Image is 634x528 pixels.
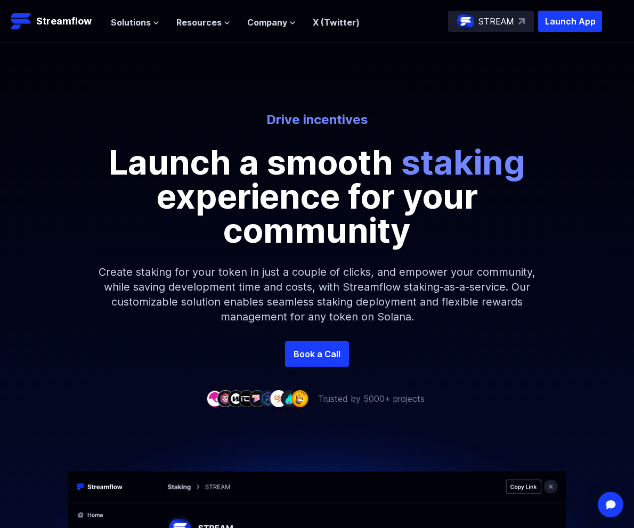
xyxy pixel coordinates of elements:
img: company-2 [217,390,234,407]
img: company-6 [259,390,277,407]
img: company-8 [281,390,298,407]
img: company-7 [270,390,287,407]
img: company-9 [291,390,308,407]
img: company-3 [227,390,245,407]
img: top-right-arrow.svg [518,18,525,24]
p: Streamflow [36,14,92,29]
p: Launch a smooth experience for your community [77,145,557,247]
img: company-4 [238,390,255,407]
span: Solutions [111,16,151,29]
img: company-1 [206,390,223,407]
span: Company [247,16,287,29]
span: Resources [176,16,222,29]
div: Open Intercom Messenger [598,492,623,517]
p: Trusted by 5000+ projects [318,392,425,405]
img: company-5 [249,390,266,407]
img: Streamflow Logo [11,11,32,32]
button: Resources [176,16,230,29]
a: Streamflow [11,11,100,32]
a: Book a Call [285,341,349,367]
span: staking [401,142,525,183]
a: X (Twitter) [313,17,360,28]
button: Solutions [111,16,159,29]
p: STREAM [478,15,514,28]
p: Drive incentives [22,111,612,128]
a: STREAM [448,11,534,32]
p: Create staking for your token in just a couple of clicks, and empower your community, while savin... [88,247,546,341]
button: Company [247,16,296,29]
img: streamflow-logo-circle.png [457,13,474,30]
button: Launch App [538,11,602,32]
